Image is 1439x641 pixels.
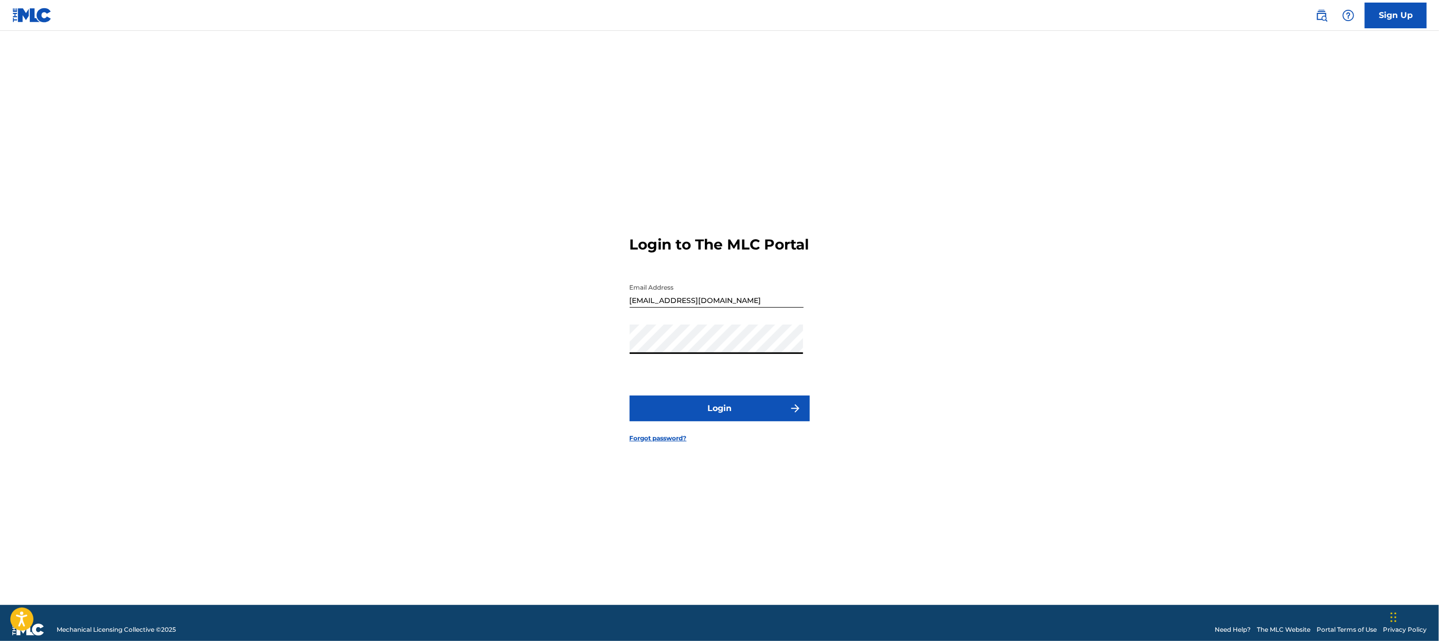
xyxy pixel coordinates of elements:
img: f7272a7cc735f4ea7f67.svg [789,402,802,415]
a: Privacy Policy [1383,625,1427,634]
img: help [1342,9,1355,22]
div: Drag [1391,602,1397,633]
a: Need Help? [1215,625,1251,634]
img: logo [12,624,44,636]
span: Mechanical Licensing Collective © 2025 [57,625,176,634]
button: Login [630,396,810,421]
a: Portal Terms of Use [1317,625,1377,634]
a: The MLC Website [1257,625,1310,634]
img: MLC Logo [12,8,52,23]
h3: Login to The MLC Portal [630,236,809,254]
img: search [1316,9,1328,22]
div: Help [1338,5,1359,26]
a: Public Search [1311,5,1332,26]
iframe: Chat Widget [1388,592,1439,641]
a: Forgot password? [630,434,687,443]
a: Sign Up [1365,3,1427,28]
